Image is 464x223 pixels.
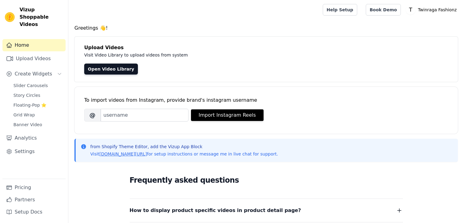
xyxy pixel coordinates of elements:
[90,151,278,157] p: Visit for setup instructions or message me in live chat for support.
[2,181,66,194] a: Pricing
[101,109,189,122] input: username
[366,4,401,16] a: Book Demo
[20,6,63,28] span: Vizup Shoppable Videos
[84,44,448,51] h4: Upload Videos
[84,109,101,122] span: @
[10,81,66,90] a: Slider Carousels
[84,97,448,104] div: To import videos from Instagram, provide brand's instagram username
[10,120,66,129] a: Banner Video
[191,109,264,121] button: Import Instagram Reels
[2,53,66,65] a: Upload Videos
[130,206,403,215] button: How to display product specific videos in product detail page?
[323,4,357,16] a: Help Setup
[2,206,66,218] a: Setup Docs
[2,132,66,144] a: Analytics
[74,24,458,32] h4: Greetings 👋!
[130,174,403,186] h2: Frequently asked questions
[13,102,46,108] span: Floating-Pop ⭐
[5,12,15,22] img: Vizup
[406,4,459,15] button: T Twinraga Fashionz
[10,91,66,100] a: Story Circles
[84,51,358,59] p: Visit Video Library to upload videos from system
[84,64,138,75] a: Open Video Library
[10,101,66,109] a: Floating-Pop ⭐
[13,82,48,89] span: Slider Carousels
[130,206,301,215] span: How to display product specific videos in product detail page?
[13,122,42,128] span: Banner Video
[15,70,52,78] span: Create Widgets
[13,112,35,118] span: Grid Wrap
[2,145,66,158] a: Settings
[2,39,66,51] a: Home
[10,111,66,119] a: Grid Wrap
[99,152,147,156] a: [DOMAIN_NAME][URL]
[13,92,40,98] span: Story Circles
[2,68,66,80] button: Create Widgets
[2,194,66,206] a: Partners
[415,4,459,15] p: Twinraga Fashionz
[90,144,278,150] p: from Shopify Theme Editor, add the Vizup App Block
[409,7,412,13] text: T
